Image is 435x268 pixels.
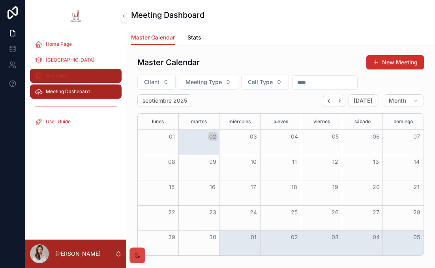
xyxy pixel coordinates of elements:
[55,250,101,258] p: [PERSON_NAME]
[302,114,341,129] div: viernes
[249,132,258,141] button: 03
[137,113,424,256] div: Month View
[354,97,372,104] span: [DATE]
[384,114,422,129] div: domingo
[412,208,422,217] button: 28
[249,208,258,217] button: 24
[144,78,159,86] span: Client
[208,132,217,141] button: 02
[25,32,126,139] div: scrollable content
[334,95,345,107] button: Next
[167,182,176,192] button: 15
[167,208,176,217] button: 22
[290,132,299,141] button: 04
[46,118,71,125] span: User Guide
[187,34,201,41] span: Stats
[30,114,122,129] a: User Guide
[262,114,300,129] div: jueves
[208,232,217,242] button: 30
[330,232,340,242] button: 03
[330,182,340,192] button: 19
[46,73,67,79] span: Reporting
[46,57,94,63] span: [GEOGRAPHIC_DATA]
[46,41,72,47] span: Home Page
[179,75,238,90] button: Select Button
[330,208,340,217] button: 26
[142,97,187,105] h2: septiembre 2025
[330,157,340,167] button: 12
[167,157,176,167] button: 08
[30,37,122,51] a: Home Page
[248,78,273,86] span: Call Type
[30,69,122,83] a: Reporting
[371,157,381,167] button: 13
[186,78,222,86] span: Meeting Type
[187,30,201,46] a: Stats
[323,95,334,107] button: Back
[412,132,422,141] button: 07
[208,208,217,217] button: 23
[412,232,422,242] button: 05
[208,157,217,167] button: 09
[249,232,258,242] button: 01
[366,55,424,69] button: New Meeting
[249,182,258,192] button: 17
[371,208,381,217] button: 27
[249,157,258,167] button: 10
[139,114,177,129] div: lunes
[371,232,381,242] button: 04
[384,94,424,107] button: Month
[30,53,122,67] a: [GEOGRAPHIC_DATA]
[389,97,406,104] span: Month
[30,84,122,99] a: Meeting Dashboard
[180,114,218,129] div: martes
[290,157,299,167] button: 11
[371,182,381,192] button: 20
[290,182,299,192] button: 18
[221,114,259,129] div: miércoles
[290,232,299,242] button: 02
[167,132,176,141] button: 01
[349,94,377,107] button: [DATE]
[46,88,90,95] span: Meeting Dashboard
[70,9,81,22] img: App logo
[131,34,175,41] span: Master Calendar
[137,57,200,68] h1: Master Calendar
[371,132,381,141] button: 06
[290,208,299,217] button: 25
[343,114,382,129] div: sábado
[131,9,204,21] h1: Meeting Dashboard
[412,157,422,167] button: 14
[412,182,422,192] button: 21
[208,182,217,192] button: 16
[241,75,289,90] button: Select Button
[330,132,340,141] button: 05
[131,30,175,45] a: Master Calendar
[167,232,176,242] button: 29
[137,75,176,90] button: Select Button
